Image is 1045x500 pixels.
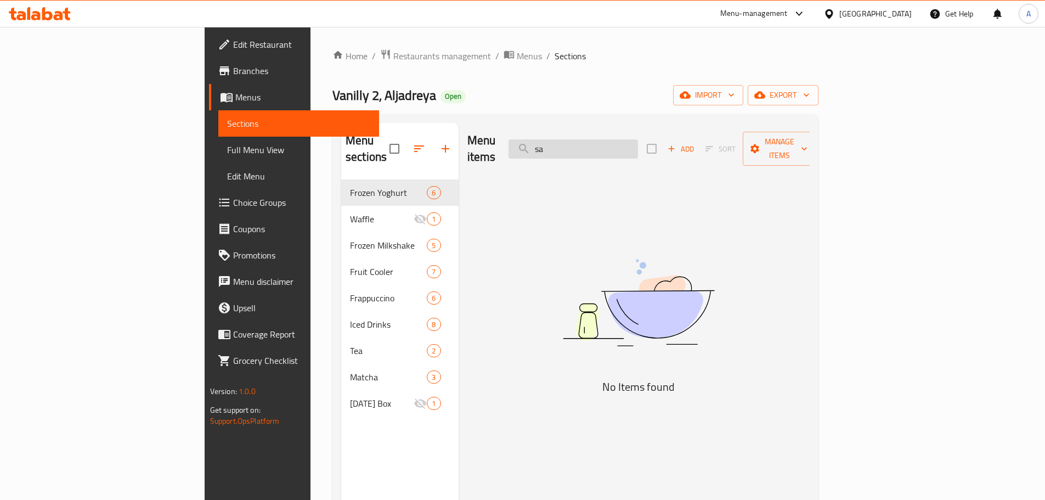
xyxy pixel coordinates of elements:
span: export [756,88,810,102]
div: items [427,186,440,199]
div: Matcha3 [341,364,459,390]
div: Frozen Yoghurt6 [341,179,459,206]
a: Support.OpsPlatform [210,414,280,428]
a: Sections [218,110,379,137]
span: Manage items [752,135,807,162]
a: Edit Menu [218,163,379,189]
a: Full Menu View [218,137,379,163]
span: Menus [517,49,542,63]
span: Matcha [350,370,427,384]
a: Menus [209,84,379,110]
div: items [427,265,440,278]
span: 5 [427,240,440,251]
span: Version: [210,384,237,398]
div: Fruit Cooler7 [341,259,459,285]
a: Restaurants management [380,49,491,63]
nav: Menu sections [341,175,459,421]
div: Iced Drinks8 [341,311,459,338]
span: Branches [233,64,370,77]
a: Branches [209,58,379,84]
img: dish.svg [501,230,776,375]
span: Frappuccino [350,291,427,305]
span: Grocery Checklist [233,354,370,367]
span: Get support on: [210,403,261,417]
button: import [673,85,743,105]
nav: breadcrumb [332,49,818,63]
span: Sections [555,49,586,63]
span: 7 [427,267,440,277]
h5: No Items found [501,378,776,396]
svg: Inactive section [414,397,427,410]
span: Menus [235,91,370,104]
div: items [427,239,440,252]
a: Edit Restaurant [209,31,379,58]
span: [DATE] Box [350,397,414,410]
div: items [427,318,440,331]
span: Edit Menu [227,170,370,183]
span: Choice Groups [233,196,370,209]
a: Menus [504,49,542,63]
span: Sort items [698,141,743,158]
div: Open [440,90,466,103]
span: 1 [427,214,440,224]
div: Tea2 [341,338,459,364]
div: items [427,344,440,357]
span: 1 [427,398,440,409]
span: Sort sections [406,136,432,162]
span: Open [440,92,466,101]
span: Upsell [233,301,370,314]
span: Coverage Report [233,328,370,341]
span: 6 [427,293,440,304]
div: items [427,370,440,384]
span: Frozen Milkshake [350,239,427,252]
span: A [1026,8,1031,20]
span: Fruit Cooler [350,265,427,278]
span: 1.0.0 [239,384,256,398]
span: 8 [427,319,440,330]
li: / [546,49,550,63]
svg: Inactive section [414,212,427,226]
div: items [427,291,440,305]
span: Frozen Yoghurt [350,186,427,199]
input: search [509,139,638,159]
div: Frappuccino6 [341,285,459,311]
h2: Menu items [467,132,496,165]
button: Add [663,141,698,158]
span: 6 [427,188,440,198]
span: Coupons [233,222,370,235]
span: Waffle [350,212,414,226]
span: Full Menu View [227,143,370,156]
div: items [427,212,440,226]
a: Upsell [209,295,379,321]
span: Add [666,143,696,155]
span: Add item [663,141,698,158]
div: [GEOGRAPHIC_DATA] [839,8,912,20]
span: Select all sections [383,137,406,160]
a: Coverage Report [209,321,379,347]
div: Waffle1 [341,206,459,232]
div: [DATE] Box1 [341,390,459,417]
span: Tea [350,344,427,357]
button: export [748,85,818,105]
button: Add section [432,136,459,162]
span: Vanilly 2, Aljadreya [332,83,436,108]
div: Menu-management [720,7,788,20]
div: Frozen Milkshake5 [341,232,459,259]
span: 2 [427,346,440,356]
span: 3 [427,372,440,383]
span: Restaurants management [393,49,491,63]
div: Ramadan Box [350,397,414,410]
span: Edit Restaurant [233,38,370,51]
li: / [495,49,499,63]
span: Promotions [233,249,370,262]
a: Coupons [209,216,379,242]
span: Iced Drinks [350,318,427,331]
